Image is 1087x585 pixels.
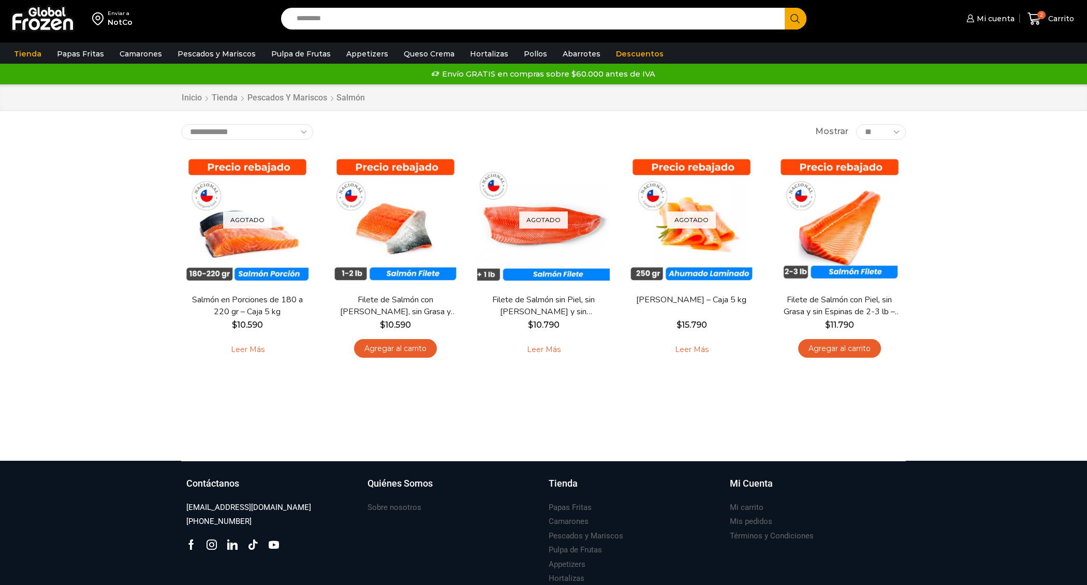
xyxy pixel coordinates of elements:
[549,501,592,515] a: Papas Fritas
[974,13,1015,24] span: Mi cuenta
[677,320,682,330] span: $
[484,294,603,318] a: Filete de Salmón sin Piel, sin [PERSON_NAME] y sin [PERSON_NAME] – Caja 10 Kg
[186,515,252,529] a: [PHONE_NUMBER]
[825,320,854,330] bdi: 11.790
[380,320,385,330] span: $
[186,516,252,527] h3: [PHONE_NUMBER]
[368,502,421,513] h3: Sobre nosotros
[730,477,773,490] h3: Mi Cuenta
[181,92,365,104] nav: Breadcrumb
[215,339,281,361] a: Leé más sobre “Salmón en Porciones de 180 a 220 gr - Caja 5 kg”
[181,124,313,140] select: Pedido de la tienda
[730,516,772,527] h3: Mis pedidos
[1037,11,1046,19] span: 2
[380,320,411,330] bdi: 10.590
[825,320,830,330] span: $
[730,502,763,513] h3: Mi carrito
[223,211,272,228] p: Agotado
[9,44,47,64] a: Tienda
[186,501,311,515] a: [EMAIL_ADDRESS][DOMAIN_NAME]
[1025,7,1077,31] a: 2 Carrito
[632,294,751,306] a: [PERSON_NAME] – Caja 5 kg
[186,502,311,513] h3: [EMAIL_ADDRESS][DOMAIN_NAME]
[730,515,772,529] a: Mis pedidos
[964,8,1015,29] a: Mi cuenta
[336,294,455,318] a: Filete de Salmón con [PERSON_NAME], sin Grasa y sin Espinas 1-2 lb – Caja 10 Kg
[232,320,263,330] bdi: 10.590
[1046,13,1074,24] span: Carrito
[549,502,592,513] h3: Papas Fritas
[186,477,239,490] h3: Contáctanos
[368,477,433,490] h3: Quiénes Somos
[528,320,560,330] bdi: 10.790
[528,320,533,330] span: $
[667,211,716,228] p: Agotado
[354,339,437,358] a: Agregar al carrito: “Filete de Salmón con Piel, sin Grasa y sin Espinas 1-2 lb – Caja 10 Kg”
[368,501,421,515] a: Sobre nosotros
[519,211,568,228] p: Agotado
[108,17,133,27] div: NotCo
[549,529,623,543] a: Pescados y Mariscos
[549,559,585,570] h3: Appetizers
[336,93,365,103] h1: Salmón
[798,339,881,358] a: Agregar al carrito: “Filete de Salmón con Piel, sin Grasa y sin Espinas de 2-3 lb - Premium - Caj...
[549,477,719,501] a: Tienda
[677,320,707,330] bdi: 15.790
[188,294,307,318] a: Salmón en Porciones de 180 a 220 gr – Caja 5 kg
[247,92,328,104] a: Pescados y Mariscos
[511,339,577,361] a: Leé más sobre “Filete de Salmón sin Piel, sin Grasa y sin Espinas – Caja 10 Kg”
[108,10,133,17] div: Enviar a
[549,558,585,572] a: Appetizers
[399,44,460,64] a: Queso Crema
[186,477,357,501] a: Contáctanos
[549,515,589,529] a: Camarones
[232,320,237,330] span: $
[181,92,202,104] a: Inicio
[549,543,602,557] a: Pulpa de Frutas
[549,477,578,490] h3: Tienda
[172,44,261,64] a: Pescados y Mariscos
[557,44,606,64] a: Abarrotes
[659,339,725,361] a: Leé más sobre “Salmón Ahumado Laminado - Caja 5 kg”
[611,44,669,64] a: Descuentos
[266,44,336,64] a: Pulpa de Frutas
[785,8,806,30] button: Search button
[549,545,602,555] h3: Pulpa de Frutas
[549,573,584,584] h3: Hortalizas
[341,44,393,64] a: Appetizers
[730,477,901,501] a: Mi Cuenta
[92,10,108,27] img: address-field-icon.svg
[52,44,109,64] a: Papas Fritas
[519,44,552,64] a: Pollos
[730,531,814,542] h3: Términos y Condiciones
[549,516,589,527] h3: Camarones
[780,294,899,318] a: Filete de Salmón con Piel, sin Grasa y sin Espinas de 2-3 lb – Premium – Caja 10 kg
[465,44,513,64] a: Hortalizas
[114,44,167,64] a: Camarones
[368,477,538,501] a: Quiénes Somos
[730,501,763,515] a: Mi carrito
[549,531,623,542] h3: Pescados y Mariscos
[211,92,238,104] a: Tienda
[815,126,848,138] span: Mostrar
[730,529,814,543] a: Términos y Condiciones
